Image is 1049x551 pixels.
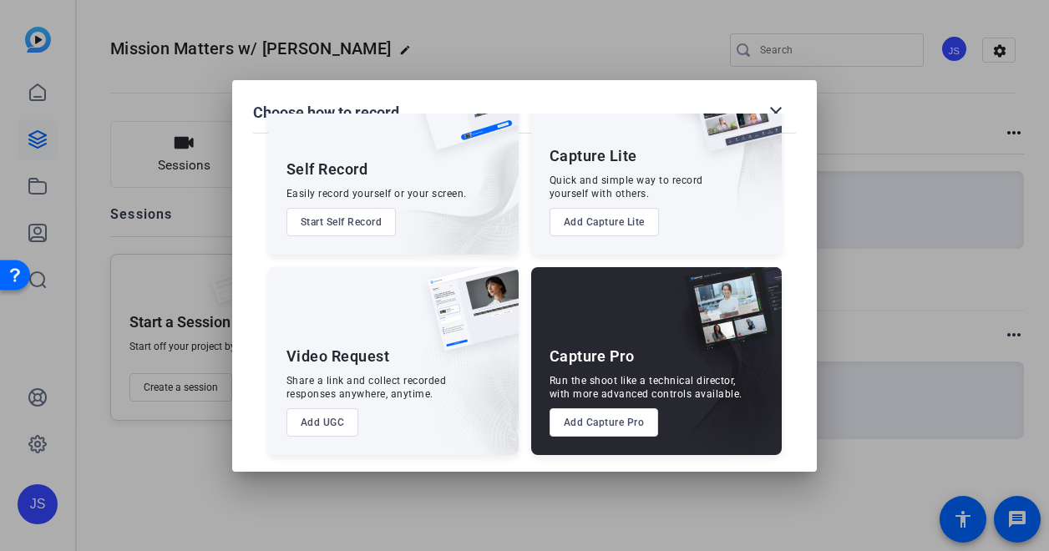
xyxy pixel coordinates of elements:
button: Add Capture Lite [550,208,659,236]
img: capture-lite.png [678,67,782,169]
img: ugc-content.png [415,267,519,368]
div: Share a link and collect recorded responses anywhere, anytime. [286,374,447,401]
div: Easily record yourself or your screen. [286,187,467,200]
button: Add UGC [286,408,359,437]
img: capture-pro.png [671,267,782,369]
div: Capture Pro [550,346,635,366]
mat-icon: close [766,103,786,123]
img: self-record.png [403,67,519,167]
img: embarkstudio-ugc-content.png [422,319,519,455]
div: Run the shoot like a technical director, with more advanced controls available. [550,374,742,401]
img: embarkstudio-capture-lite.png [632,67,782,234]
div: Video Request [286,346,390,366]
div: Capture Lite [550,146,637,166]
button: Add Capture Pro [550,408,659,437]
button: Start Self Record [286,208,397,236]
div: Quick and simple way to record yourself with others. [550,174,703,200]
div: Self Record [286,159,368,179]
img: embarkstudio-capture-pro.png [658,288,782,455]
h1: Choose how to record [253,103,399,123]
img: embarkstudio-self-record.png [373,103,519,255]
